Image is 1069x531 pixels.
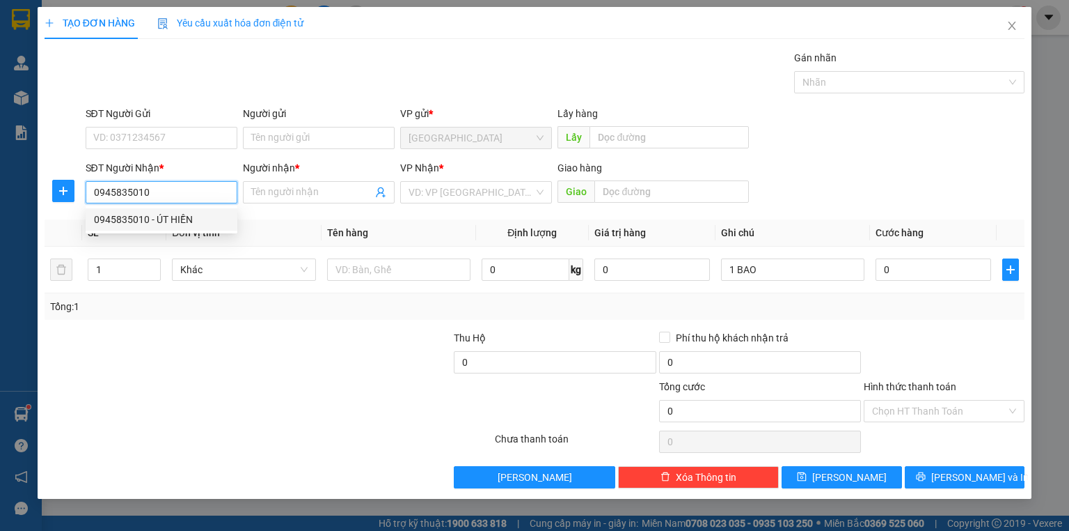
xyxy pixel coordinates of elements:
[557,180,594,203] span: Giao
[53,185,74,197] span: plus
[715,220,870,247] th: Ghi chú
[594,227,646,238] span: Giá trị hàng
[157,17,304,29] span: Yêu cầu xuất hóa đơn điện tử
[812,470,887,485] span: [PERSON_NAME]
[1006,20,1017,31] span: close
[876,227,924,238] span: Cước hàng
[493,431,657,456] div: Chưa thanh toán
[80,9,185,26] b: Nhà Xe Hà My
[45,18,54,28] span: plus
[454,466,615,488] button: [PERSON_NAME]
[676,470,736,485] span: Xóa Thông tin
[400,162,439,174] span: VP Nhận
[80,33,91,45] span: environment
[157,18,168,29] img: icon
[50,259,72,281] button: delete
[659,381,705,392] span: Tổng cước
[670,330,794,346] span: Phí thu hộ khách nhận trả
[864,381,956,392] label: Hình thức thanh toán
[94,212,229,227] div: 0945835010 - ÚT HIỀN
[1003,264,1018,275] span: plus
[594,180,749,203] input: Dọc đường
[454,332,486,344] span: Thu Hộ
[618,466,779,488] button: deleteXóa Thông tin
[660,472,670,483] span: delete
[86,106,237,121] div: SĐT Người Gửi
[327,259,470,281] input: VD: Bàn, Ghế
[594,259,710,281] input: 0
[86,208,237,231] div: 0945835010 - ÚT HIỀN
[327,227,368,238] span: Tên hàng
[243,106,395,121] div: Người gửi
[180,259,307,280] span: Khác
[507,227,557,238] span: Định lượng
[557,162,602,174] span: Giao hàng
[557,108,598,119] span: Lấy hàng
[782,466,902,488] button: save[PERSON_NAME]
[557,126,589,148] span: Lấy
[52,180,74,202] button: plus
[931,470,1029,485] span: [PERSON_NAME] và In
[6,48,265,66] li: 0946 508 595
[375,187,386,198] span: user-add
[45,17,135,29] span: TẠO ĐƠN HÀNG
[80,51,91,62] span: phone
[569,259,583,281] span: kg
[50,299,413,314] div: Tổng: 1
[992,7,1031,46] button: Close
[721,259,864,281] input: Ghi Chú
[589,126,749,148] input: Dọc đường
[794,52,837,63] label: Gán nhãn
[6,31,265,48] li: 995 [PERSON_NAME]
[916,472,926,483] span: printer
[797,472,807,483] span: save
[400,106,552,121] div: VP gửi
[86,160,237,176] div: SĐT Người Nhận
[6,87,241,110] b: GỬI : [GEOGRAPHIC_DATA]
[498,470,572,485] span: [PERSON_NAME]
[243,160,395,176] div: Người nhận
[1002,259,1019,281] button: plus
[905,466,1025,488] button: printer[PERSON_NAME] và In
[409,128,544,148] span: Sài Gòn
